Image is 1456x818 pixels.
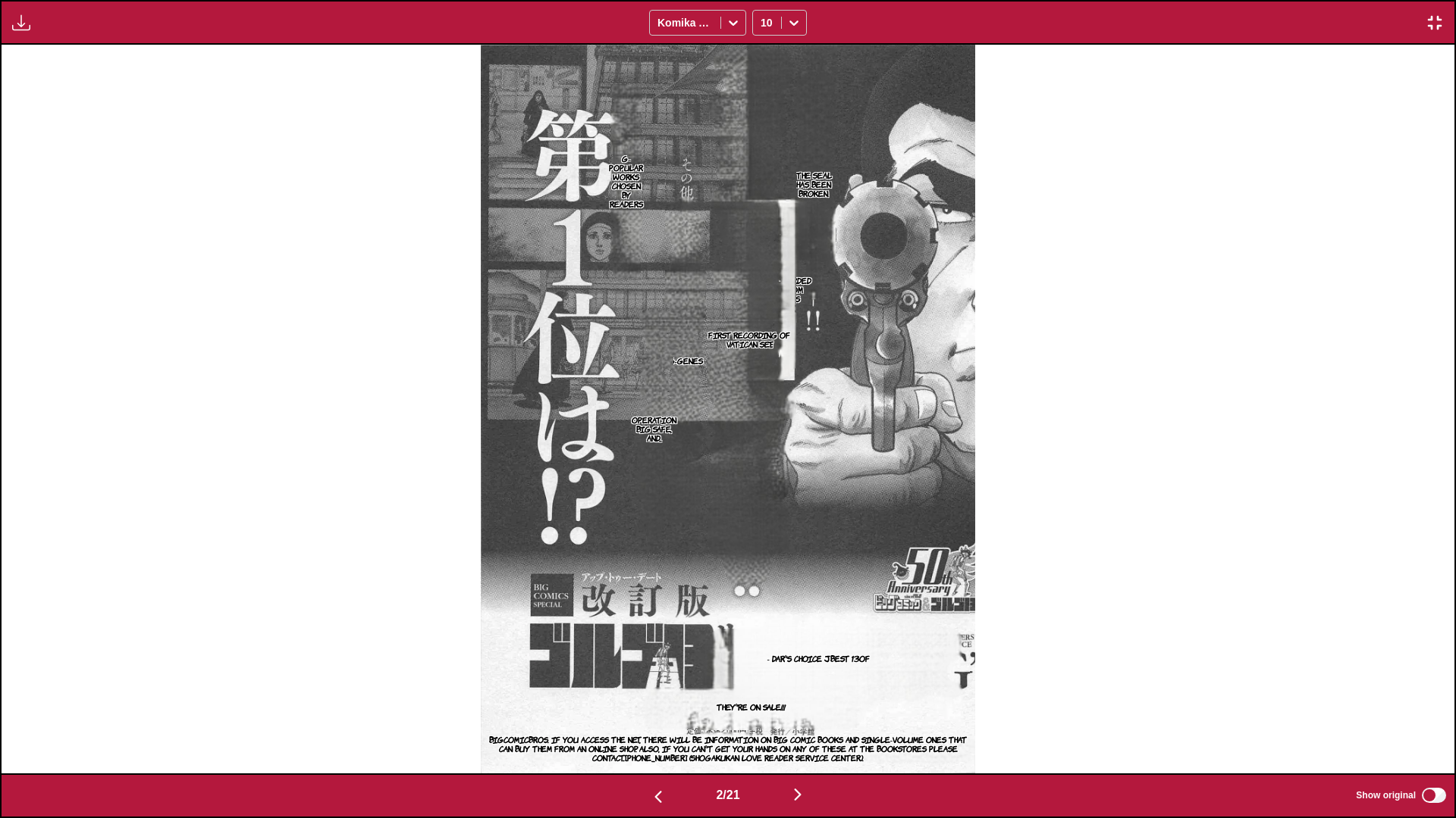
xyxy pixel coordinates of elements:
[702,327,796,351] p: First recording of Vatican Set:
[789,785,807,804] img: Next page
[481,45,975,773] img: Manga Panel
[1356,790,1416,801] span: Show original
[12,14,30,32] img: Download translated images
[1422,788,1446,803] input: Show original
[714,699,789,714] p: They're on sale!!!
[629,412,679,445] p: Operation Big Safe, and...
[481,732,975,765] p: bigcomicbros. If you access the net, there will be information on big comic books and single-volu...
[764,651,873,666] p: - Dar's Choice Jbest 13oF
[666,353,706,368] p: G-Genes
[606,151,646,211] p: G-popular works chosen by readers
[716,788,739,802] span: 2 / 21
[649,788,667,806] img: Previous page
[792,167,836,201] p: The seal has been broken.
